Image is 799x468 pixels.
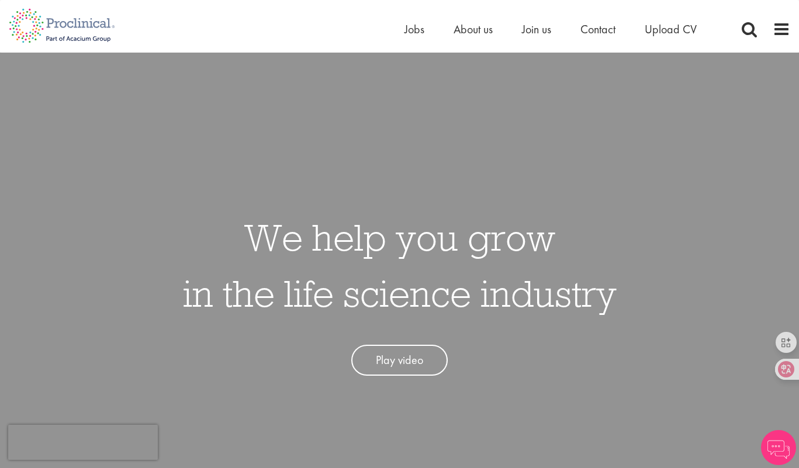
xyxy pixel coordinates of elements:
a: Contact [580,22,615,37]
a: Play video [351,345,448,376]
a: Jobs [404,22,424,37]
img: Chatbot [761,430,796,465]
h1: We help you grow in the life science industry [183,209,617,321]
a: About us [454,22,493,37]
a: Join us [522,22,551,37]
a: Upload CV [645,22,697,37]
